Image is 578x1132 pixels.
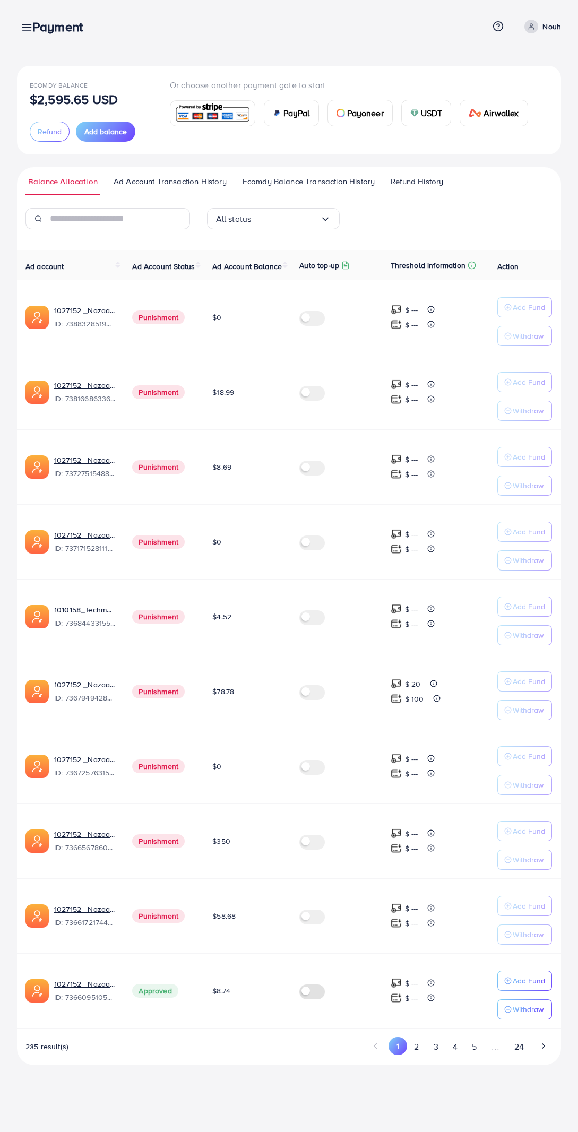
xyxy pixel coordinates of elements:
[54,754,115,765] a: 1027152 _Nazaagency_016
[30,93,118,106] p: $2,595.65 USD
[391,394,402,405] img: top-up amount
[25,306,49,329] img: ic-ads-acc.e4c84228.svg
[54,468,115,479] span: ID: 7372751548805726224
[132,834,185,848] span: Punishment
[484,107,519,119] span: Airwallex
[405,917,418,930] p: $ ---
[445,1037,464,1057] button: Go to page 4
[513,479,544,492] p: Withdraw
[54,842,115,853] span: ID: 7366567860828749825
[460,100,528,126] a: cardAirwallex
[38,126,62,137] span: Refund
[405,378,418,391] p: $ ---
[405,902,418,915] p: $ ---
[54,530,115,540] a: 1027152 _Nazaagency_04
[497,924,552,945] button: Withdraw
[497,671,552,692] button: Add Fund
[132,984,178,998] span: Approved
[54,829,115,840] a: 1027152 _Nazaagency_0051
[421,107,443,119] span: USDT
[54,305,115,330] div: <span class='underline'>1027152 _Nazaagency_019</span></br>7388328519014645761
[54,604,115,615] a: 1010158_Techmanistan pk acc_1715599413927
[54,679,115,704] div: <span class='underline'>1027152 _Nazaagency_003</span></br>7367949428067450896
[391,978,402,989] img: top-up amount
[212,911,236,921] span: $58.68
[391,753,402,764] img: top-up amount
[513,1003,544,1016] p: Withdraw
[513,704,544,716] p: Withdraw
[132,535,185,549] span: Punishment
[497,625,552,645] button: Withdraw
[497,372,552,392] button: Add Fund
[25,1041,68,1052] span: 235 result(s)
[497,261,519,272] span: Action
[497,896,552,916] button: Add Fund
[337,109,345,117] img: card
[54,904,115,914] a: 1027152 _Nazaagency_018
[497,597,552,617] button: Add Fund
[391,768,402,779] img: top-up amount
[469,109,481,117] img: card
[54,767,115,778] span: ID: 7367257631523782657
[54,393,115,404] span: ID: 7381668633665093648
[367,1037,553,1057] ul: Pagination
[212,537,221,547] span: $0
[391,454,402,465] img: top-up amount
[513,554,544,567] p: Withdraw
[497,447,552,467] button: Add Fund
[405,393,418,406] p: $ ---
[54,604,115,629] div: <span class='underline'>1010158_Techmanistan pk acc_1715599413927</span></br>7368443315504726017
[513,675,545,688] p: Add Fund
[207,208,340,229] div: Search for option
[513,779,544,791] p: Withdraw
[513,750,545,763] p: Add Fund
[212,986,230,996] span: $8.74
[212,761,221,772] span: $0
[405,468,418,481] p: $ ---
[212,312,221,323] span: $0
[410,109,419,117] img: card
[273,109,281,117] img: card
[132,385,185,399] span: Punishment
[25,530,49,554] img: ic-ads-acc.e4c84228.svg
[507,1037,531,1057] button: Go to page 24
[405,453,418,466] p: $ ---
[212,462,231,472] span: $8.69
[513,525,545,538] p: Add Fund
[84,126,127,137] span: Add balance
[283,107,310,119] span: PayPal
[497,326,552,346] button: Withdraw
[405,753,418,765] p: $ ---
[212,261,282,272] span: Ad Account Balance
[513,301,545,314] p: Add Fund
[54,754,115,779] div: <span class='underline'>1027152 _Nazaagency_016</span></br>7367257631523782657
[513,404,544,417] p: Withdraw
[391,529,402,540] img: top-up amount
[391,603,402,615] img: top-up amount
[25,605,49,628] img: ic-ads-acc.e4c84228.svg
[54,979,115,989] a: 1027152 _Nazaagency_006
[30,81,88,90] span: Ecomdy Balance
[405,678,421,690] p: $ 20
[216,211,252,227] span: All status
[54,455,115,465] a: 1027152 _Nazaagency_007
[497,522,552,542] button: Add Fund
[132,909,185,923] span: Punishment
[405,992,418,1005] p: $ ---
[391,678,402,689] img: top-up amount
[25,979,49,1003] img: ic-ads-acc.e4c84228.svg
[132,261,195,272] span: Ad Account Status
[264,100,319,126] a: cardPayPal
[513,376,545,388] p: Add Fund
[54,829,115,853] div: <span class='underline'>1027152 _Nazaagency_0051</span></br>7366567860828749825
[405,603,418,616] p: $ ---
[513,853,544,866] p: Withdraw
[54,693,115,703] span: ID: 7367949428067450896
[497,821,552,841] button: Add Fund
[170,100,255,126] a: card
[464,1037,484,1057] button: Go to page 5
[389,1037,407,1055] button: Go to page 1
[212,836,230,846] span: $350
[391,469,402,480] img: top-up amount
[426,1037,445,1057] button: Go to page 3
